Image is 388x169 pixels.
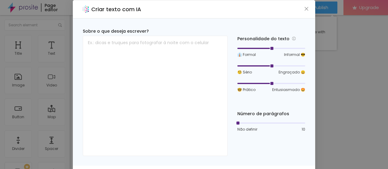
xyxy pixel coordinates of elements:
div: Spacer [45,147,58,151]
span: Entusiasmado 🤩 [272,87,305,93]
div: Personalidade do texto [237,35,305,42]
div: Page editor [41,3,70,12]
span: 👔 Formal [237,52,256,57]
button: Publish [305,2,337,14]
div: Sobre o que deseja escrever? [83,28,228,34]
span: Publish [314,5,328,10]
span: Informal 😎 [284,52,305,57]
div: Title [15,51,22,56]
div: Video [46,83,57,87]
span: Upgrade [359,5,379,10]
div: Divider [12,147,25,151]
span: Não definir [237,127,257,132]
div: Button [12,115,24,119]
span: Engraçado 😄 [279,70,305,75]
div: Map [48,115,56,119]
span: 🤓 Prático [237,87,256,93]
input: Search element [5,20,65,31]
div: Image [12,83,25,87]
span: 🧐 Sério [237,70,252,75]
img: Icone [58,23,62,27]
span: 10 [302,127,305,132]
div: Número de parágrafos [237,111,305,117]
iframe: Editor [70,15,388,169]
div: Text [48,51,55,56]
